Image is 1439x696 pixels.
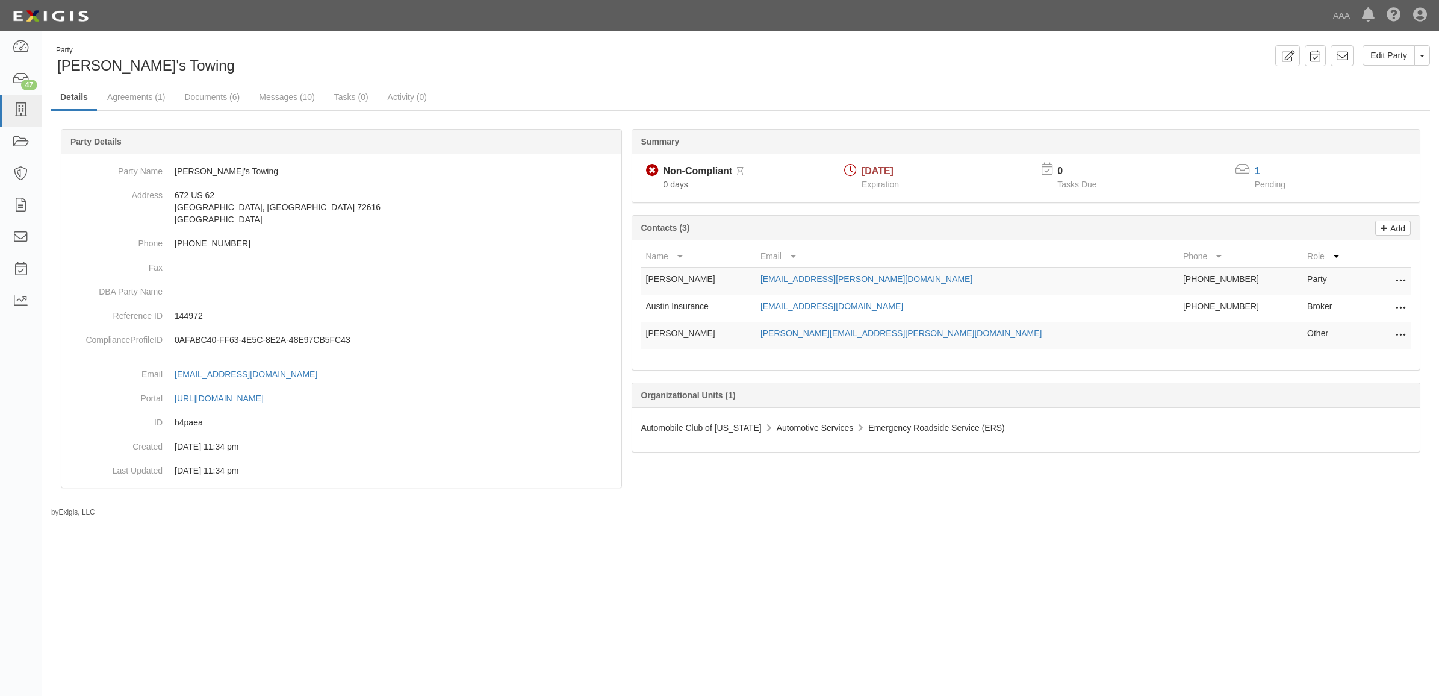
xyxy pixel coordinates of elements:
a: [EMAIL_ADDRESS][PERSON_NAME][DOMAIN_NAME] [760,274,972,284]
dt: Address [66,183,163,201]
dt: Last Updated [66,459,163,477]
span: Emergency Roadside Service (ERS) [868,423,1004,433]
dt: Created [66,434,163,453]
a: [EMAIL_ADDRESS][DOMAIN_NAME] [760,301,903,311]
span: [DATE] [862,166,894,176]
div: Randy's Towing [51,45,732,76]
span: Expiration [862,180,899,189]
th: Name [641,245,756,268]
dt: DBA Party Name [66,280,163,298]
td: [PHONE_NUMBER] [1178,268,1302,295]
span: Pending [1255,180,1285,189]
img: logo-5460c22ac91f19d4615b14bd174203de0afe785f0fc80cf4dbbc73dc1793850b.png [9,5,92,27]
dd: 672 US 62 [GEOGRAPHIC_DATA], [GEOGRAPHIC_DATA] 72616 [GEOGRAPHIC_DATA] [66,183,617,231]
a: Documents (6) [175,85,249,109]
a: [PERSON_NAME][EMAIL_ADDRESS][PERSON_NAME][DOMAIN_NAME] [760,328,1042,338]
dt: Portal [66,386,163,404]
a: Edit Party [1363,45,1415,66]
p: 144972 [175,310,617,322]
i: Non-Compliant [646,165,659,177]
dd: [PHONE_NUMBER] [66,231,617,256]
a: Exigis, LLC [59,508,95,516]
i: Pending Review [737,168,744,176]
dt: Email [66,362,163,380]
dt: Reference ID [66,304,163,322]
span: Automobile Club of [US_STATE] [641,423,762,433]
b: Summary [641,137,680,146]
p: 0AFABC40-FF63-4E5C-8E2A-48E97CB5FC43 [175,334,617,346]
a: Messages (10) [250,85,324,109]
span: Since 09/24/2025 [664,180,688,189]
a: Add [1375,221,1411,236]
a: Tasks (0) [325,85,378,109]
dt: Fax [66,256,163,274]
dd: [PERSON_NAME]'s Towing [66,159,617,183]
div: Non-Compliant [664,165,733,178]
a: Details [51,85,97,111]
dt: ComplianceProfileID [66,328,163,346]
td: [PERSON_NAME] [641,322,756,350]
span: [PERSON_NAME]'s Towing [57,57,235,74]
p: Add [1387,221,1405,235]
small: by [51,507,95,518]
a: Agreements (1) [98,85,174,109]
td: [PERSON_NAME] [641,268,756,295]
b: Party Details [70,137,122,146]
th: Email [756,245,1178,268]
dd: h4paea [66,410,617,434]
a: [EMAIL_ADDRESS][DOMAIN_NAME] [175,369,331,379]
span: Tasks Due [1057,180,1096,189]
div: 47 [21,80,37,90]
dt: Party Name [66,159,163,177]
p: 0 [1057,165,1111,178]
i: Help Center - Complianz [1387,8,1401,23]
th: Phone [1178,245,1302,268]
td: Broker [1302,295,1363,322]
dd: 03/09/2023 11:34 pm [66,459,617,483]
dd: 03/09/2023 11:34 pm [66,434,617,459]
div: [EMAIL_ADDRESS][DOMAIN_NAME] [175,368,317,380]
a: Activity (0) [379,85,436,109]
div: Party [56,45,235,55]
td: [PHONE_NUMBER] [1178,295,1302,322]
b: Contacts (3) [641,223,690,233]
b: Organizational Units (1) [641,390,736,400]
a: [URL][DOMAIN_NAME] [175,393,277,403]
span: Automotive Services [777,423,854,433]
a: AAA [1327,4,1356,28]
td: Party [1302,268,1363,295]
td: Austin Insurance [641,295,756,322]
th: Role [1302,245,1363,268]
td: Other [1302,322,1363,350]
a: 1 [1255,166,1260,176]
dt: Phone [66,231,163,249]
dt: ID [66,410,163,428]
